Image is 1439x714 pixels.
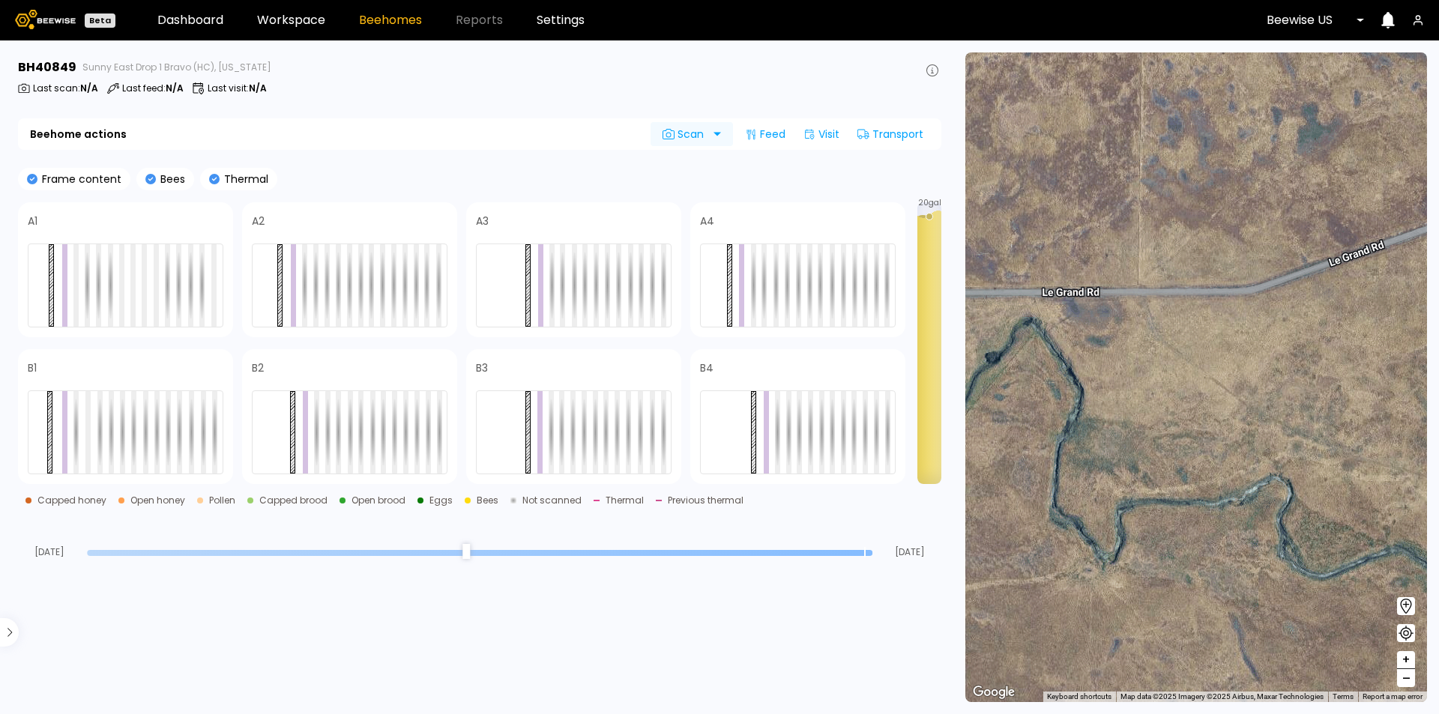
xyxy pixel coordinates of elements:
[1402,650,1411,669] span: +
[209,496,235,505] div: Pollen
[1047,692,1111,702] button: Keyboard shortcuts
[1402,669,1411,688] span: –
[28,216,37,226] h4: A1
[969,683,1019,702] img: Google
[220,174,268,184] p: Thermal
[476,363,488,373] h4: B3
[156,174,185,184] p: Bees
[918,199,941,207] span: 20 gal
[208,84,267,93] p: Last visit :
[166,82,184,94] b: N/A
[1120,692,1324,701] span: Map data ©2025 Imagery ©2025 Airbus, Maxar Technologies
[157,14,223,26] a: Dashboard
[359,14,422,26] a: Beehomes
[878,548,941,557] span: [DATE]
[606,496,644,505] div: Thermal
[37,496,106,505] div: Capped honey
[1363,692,1423,701] a: Report a map error
[1333,692,1354,701] a: Terms (opens in new tab)
[739,122,791,146] div: Feed
[33,84,98,93] p: Last scan :
[456,14,503,26] span: Reports
[130,496,185,505] div: Open honey
[30,129,127,139] b: Beehome actions
[15,10,76,29] img: Beewise logo
[700,216,714,226] h4: A4
[700,363,714,373] h4: B4
[37,174,121,184] p: Frame content
[252,216,265,226] h4: A2
[668,496,743,505] div: Previous thermal
[663,128,709,140] span: Scan
[18,548,81,557] span: [DATE]
[28,363,37,373] h4: B1
[522,496,582,505] div: Not scanned
[257,14,325,26] a: Workspace
[85,13,115,28] div: Beta
[537,14,585,26] a: Settings
[80,82,98,94] b: N/A
[969,683,1019,702] a: Open this area in Google Maps (opens a new window)
[477,496,498,505] div: Bees
[476,216,489,226] h4: A3
[1397,669,1415,687] button: –
[249,82,267,94] b: N/A
[797,122,845,146] div: Visit
[259,496,328,505] div: Capped brood
[851,122,929,146] div: Transport
[352,496,405,505] div: Open brood
[252,363,264,373] h4: B2
[18,61,76,73] h3: BH 40849
[429,496,453,505] div: Eggs
[122,84,184,93] p: Last feed :
[82,63,271,72] span: Sunny East Drop 1 Bravo (HC), [US_STATE]
[1397,651,1415,669] button: +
